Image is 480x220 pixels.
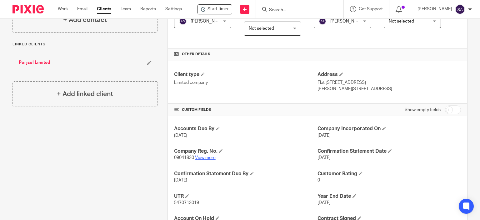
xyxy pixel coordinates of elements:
span: [DATE] [317,133,331,138]
p: [PERSON_NAME][STREET_ADDRESS] [317,86,461,92]
h4: Company Reg. No. [174,148,317,155]
h4: Confirmation Statement Due By [174,171,317,177]
h4: Company Incorporated On [317,125,461,132]
span: [PERSON_NAME] [330,19,365,23]
input: Search [268,8,325,13]
a: Porjsol Limited [19,59,50,66]
a: Work [58,6,68,12]
h4: Address [317,71,461,78]
span: 09041830 [174,156,194,160]
span: [DATE] [174,178,187,182]
p: [PERSON_NAME] [417,6,452,12]
h4: Confirmation Statement Date [317,148,461,155]
img: svg%3E [455,4,465,14]
img: svg%3E [319,18,326,25]
h4: Year End Date [317,193,461,200]
span: Not selected [389,19,414,23]
p: Limited company [174,79,317,86]
span: Start timer [207,6,229,13]
span: 0 [317,178,320,182]
h4: Client type [174,71,317,78]
span: [PERSON_NAME] [191,19,225,23]
h4: Customer Rating [317,171,461,177]
h4: + Add linked client [57,89,113,99]
a: Email [77,6,87,12]
a: Clients [97,6,111,12]
span: [DATE] [174,133,187,138]
span: Get Support [359,7,383,11]
img: Pixie [12,5,44,13]
h4: + Add contact [63,15,107,25]
h4: UTR [174,193,317,200]
a: Reports [140,6,156,12]
a: View more [195,156,216,160]
h4: Accounts Due By [174,125,317,132]
span: 5470713019 [174,201,199,205]
h4: CUSTOM FIELDS [174,107,317,112]
div: Salescache Ltd [197,4,232,14]
span: Not selected [249,26,274,31]
a: Settings [165,6,182,12]
span: Other details [182,52,210,57]
label: Show empty fields [405,107,441,113]
p: Linked clients [12,42,158,47]
a: Team [121,6,131,12]
p: Flat [STREET_ADDRESS] [317,79,461,86]
span: [DATE] [317,201,331,205]
span: [DATE] [317,156,331,160]
img: svg%3E [179,18,187,25]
